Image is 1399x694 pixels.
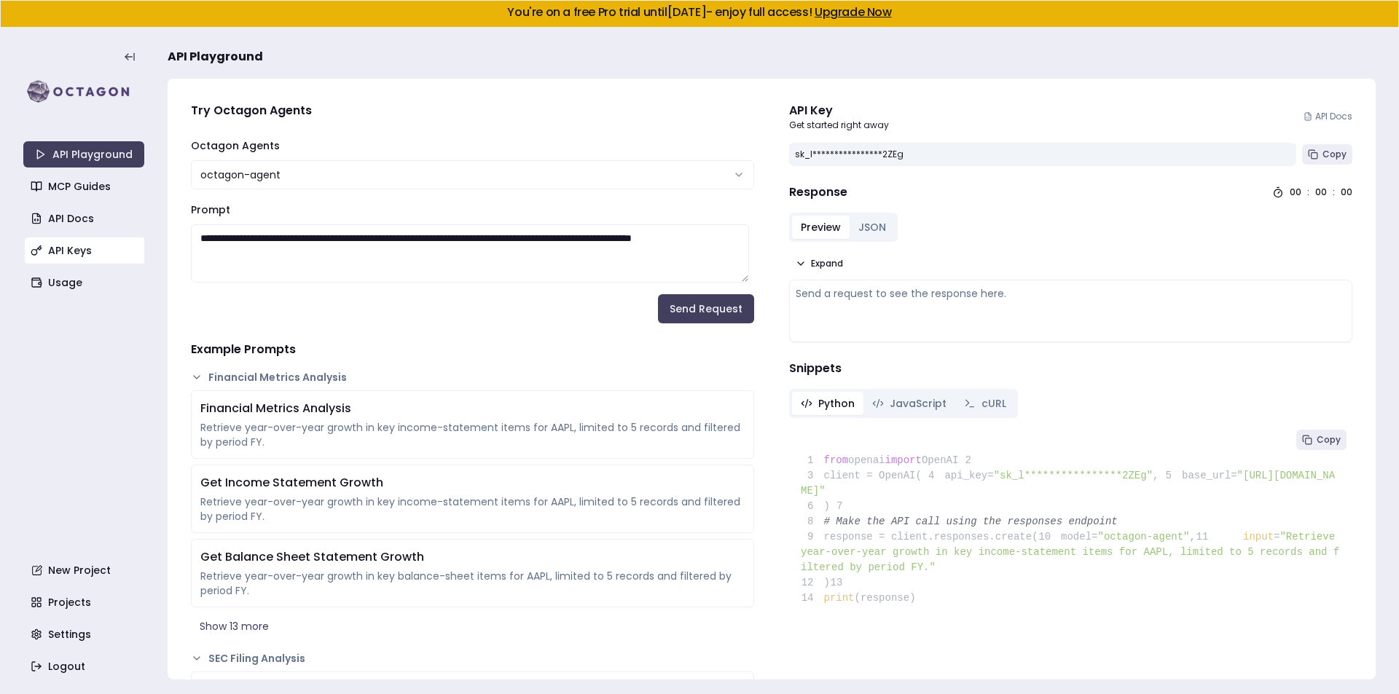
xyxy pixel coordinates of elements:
[1304,111,1352,122] a: API Docs
[1315,186,1327,198] div: 00
[168,48,263,66] span: API Playground
[191,370,754,385] button: Financial Metrics Analysis
[200,420,745,449] div: Retrieve year-over-year growth in key income-statement items for AAPL, limited to 5 records and f...
[1038,529,1062,545] span: 10
[801,591,824,606] span: 14
[801,575,824,591] span: 12
[1196,529,1219,545] span: 11
[958,453,981,468] span: 2
[824,454,849,466] span: from
[1243,531,1274,543] span: input
[801,468,824,484] span: 3
[25,621,146,647] a: Settings
[801,453,824,468] span: 1
[830,499,853,514] span: 7
[1153,470,1159,481] span: ,
[1159,468,1182,484] span: 5
[801,500,830,512] span: )
[801,531,1341,573] span: "Retrieve year-over-year growth in key income-statement items for AAPL, limited to 5 records and ...
[23,77,144,106] img: logo-rect-yK7x_WSZ.svg
[1317,434,1341,446] span: Copy
[25,653,146,679] a: Logout
[25,173,146,200] a: MCP Guides
[855,592,916,604] span: (response)
[922,454,958,466] span: OpenAI
[25,557,146,583] a: New Project
[1302,144,1352,165] button: Copy
[818,396,855,411] span: Python
[200,474,745,492] div: Get Income Statement Growth
[200,400,745,417] div: Financial Metrics Analysis
[801,470,922,481] span: client = OpenAI(
[789,102,889,119] div: API Key
[830,575,853,591] span: 13
[200,494,745,524] div: Retrieve year-over-year growth in key income-statement items for AAPL, limited to 5 records and f...
[200,548,745,566] div: Get Balance Sheet Statement Growth
[981,396,1006,411] span: cURL
[191,202,230,217] label: Prompt
[922,468,945,484] span: 4
[850,216,895,239] button: JSON
[25,589,146,615] a: Projects
[1061,531,1097,543] span: model=
[658,294,754,323] button: Send Request
[789,184,847,201] h4: Response
[801,577,830,588] span: )
[824,516,1118,527] span: # Make the API call using the responses endpoint
[23,141,144,167] a: API Playground
[848,454,885,466] span: openai
[789,360,1352,377] h4: Snippets
[12,7,1387,18] h5: You're on a free Pro trial until [DATE] - enjoy full access!
[944,470,993,481] span: api_key=
[801,531,1038,543] span: response = client.responses.create(
[890,396,947,411] span: JavaScript
[1307,186,1309,198] div: :
[811,258,843,269] span: Expand
[801,499,824,514] span: 6
[1190,531,1196,543] span: ,
[1333,186,1335,198] div: :
[792,216,850,239] button: Preview
[1341,186,1352,198] div: 00
[1322,149,1347,160] span: Copy
[1290,186,1301,198] div: 00
[789,253,849,274] button: Expand
[801,529,824,545] span: 9
[796,286,1346,301] div: Send a request to see the response here.
[200,569,745,598] div: Retrieve year-over-year growth in key balance-sheet items for AAPL, limited to 5 records and filt...
[1296,430,1347,450] button: Copy
[801,514,824,529] span: 8
[789,119,889,131] p: Get started right away
[25,269,146,296] a: Usage
[191,613,754,639] button: Show 13 more
[191,102,754,119] h4: Try Octagon Agents
[191,651,754,666] button: SEC Filing Analysis
[824,592,855,604] span: print
[191,138,280,153] label: Octagon Agents
[1182,470,1237,481] span: base_url=
[191,341,754,358] h4: Example Prompts
[815,4,892,20] a: Upgrade Now
[885,454,922,466] span: import
[25,205,146,232] a: API Docs
[1274,531,1280,543] span: =
[25,237,146,264] a: API Keys
[1097,531,1189,543] span: "octagon-agent"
